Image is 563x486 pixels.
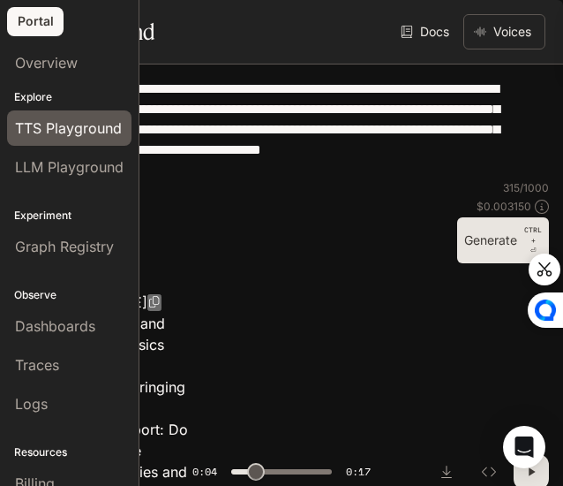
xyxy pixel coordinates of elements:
[477,199,531,214] p: $ 0.003150
[15,393,48,414] span: Logs
[15,156,124,178] span: LLM Playground
[463,14,545,49] button: Voices
[15,315,95,337] span: Dashboards
[192,463,217,481] span: 0:04
[7,386,131,421] a: Logs
[7,308,131,344] a: Dashboards
[524,224,542,256] p: ⏎
[15,52,78,73] span: Overview
[15,354,59,376] span: Traces
[7,347,131,383] a: Traces
[503,426,545,468] div: Open Intercom Messenger
[503,180,549,195] p: 315 / 1000
[457,217,549,263] button: GenerateCTRL +⏎
[7,45,131,80] a: Overview
[7,149,131,185] a: LLM Playground
[524,224,542,246] p: CTRL +
[147,294,161,311] button: Copy Voice ID
[7,110,131,146] a: TTS Playground
[7,7,64,36] a: Portal
[15,118,122,139] span: TTS Playground
[15,236,114,257] span: Graph Registry
[397,14,456,49] a: Docs
[346,463,371,481] span: 0:17
[7,229,131,264] a: Graph Registry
